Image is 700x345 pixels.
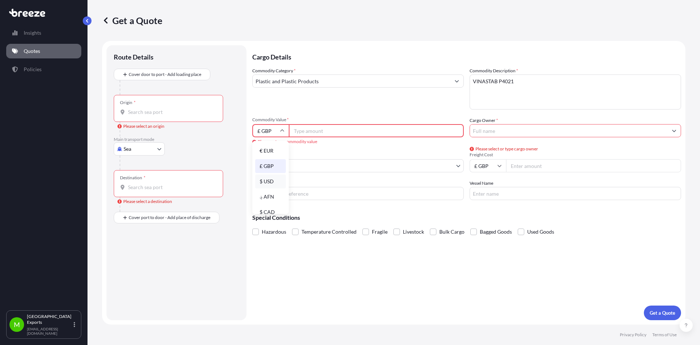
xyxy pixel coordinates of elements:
span: Please select or type cargo owner [470,145,538,153]
span: Cover door to port - Add loading place [129,71,201,78]
button: Get a Quote [644,306,681,320]
label: Commodity Category [252,67,296,74]
p: Main transport mode [114,137,239,142]
input: Origin [128,108,214,116]
a: Privacy Policy [620,332,646,338]
div: € EUR [255,144,286,158]
div: $ USD [255,175,286,188]
span: Cover port to door - Add place of discharge [129,214,210,221]
p: [EMAIL_ADDRESS][DOMAIN_NAME] [27,327,72,336]
p: Insights [24,29,41,37]
label: Cargo Owner [470,117,498,124]
span: Temperature Controlled [302,226,357,237]
a: Quotes [6,44,81,58]
input: Destination [128,184,214,191]
p: Quotes [24,47,40,55]
p: Special Conditions [252,215,681,221]
span: Bagged Goods [480,226,512,237]
input: Enter name [470,187,681,200]
button: Select transport [114,142,165,156]
input: Select a commodity type [253,74,450,88]
span: Bulk Cargo [439,226,464,237]
div: $ CAD [255,205,286,219]
input: Type amount [289,124,464,137]
input: Your internal reference [252,187,464,200]
p: Route Details [114,53,153,61]
input: Enter amount [506,159,681,172]
button: Show suggestions [668,124,681,137]
a: Insights [6,26,81,40]
p: Policies [24,66,42,73]
span: Hazardous [262,226,286,237]
span: Please enter a commodity value [252,139,464,145]
span: Used Goods [527,226,554,237]
span: Sea [124,145,131,153]
span: M [14,321,20,328]
span: Commodity Value [252,117,464,123]
label: Commodity Description [470,67,518,74]
div: ؋ AFN [255,190,286,204]
button: Show suggestions [450,74,463,88]
div: Please select a destination [117,198,172,205]
div: Origin [120,100,136,106]
button: Cover port to door - Add place of discharge [114,212,219,223]
span: Livestock [403,226,424,237]
input: Full name [470,124,668,137]
a: Terms of Use [652,332,677,338]
p: [GEOGRAPHIC_DATA] Exports [27,314,72,325]
span: Fragile [372,226,388,237]
p: Get a Quote [650,309,675,317]
button: LCL [252,159,464,172]
span: Freight Cost [470,152,681,158]
div: Destination [120,175,145,181]
div: Please select an origin [117,123,164,130]
a: Policies [6,62,81,77]
p: Get a Quote [102,15,162,26]
p: Cargo Details [252,45,681,67]
button: Cover door to port - Add loading place [114,69,210,80]
label: Vessel Name [470,180,493,187]
div: £ GBP [255,159,286,173]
